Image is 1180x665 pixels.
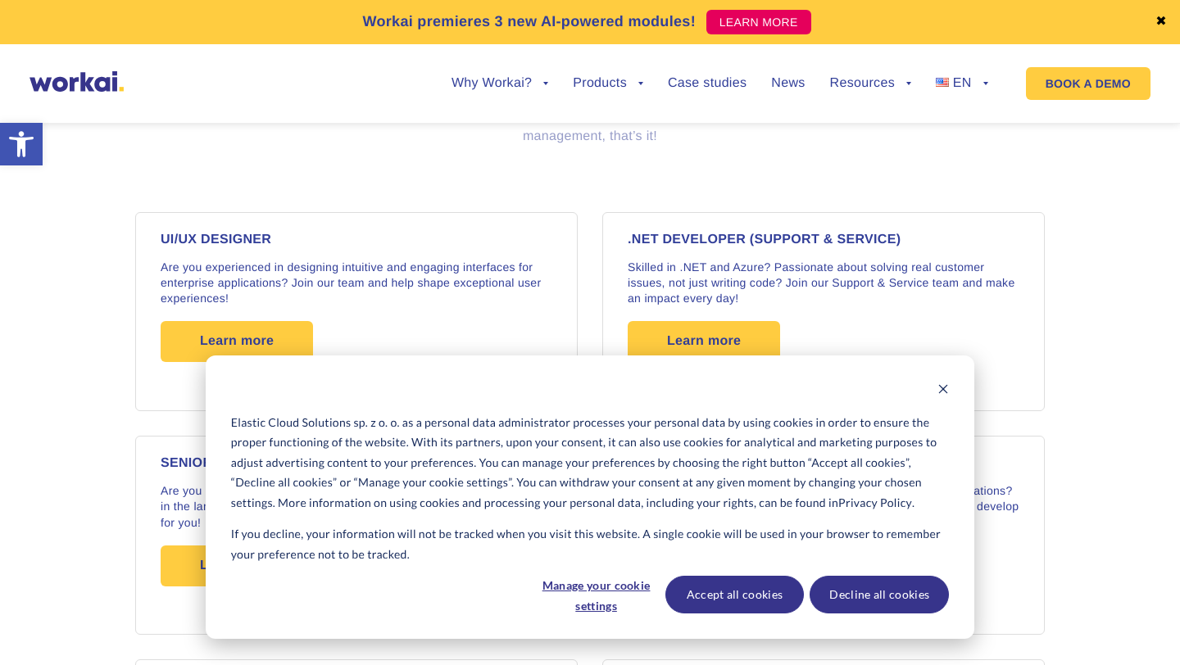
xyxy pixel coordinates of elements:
[953,76,972,90] span: EN
[1155,16,1167,29] a: ✖
[200,321,274,362] span: Learn more
[1026,67,1150,100] a: BOOK A DEMO
[123,423,590,647] a: SENIOR .NET DEVELOPER Are you an expert in .NET Core, Azure Services, and REST APIs? Fluent in th...
[452,77,548,90] a: Why Workai?
[838,493,912,513] a: Privacy Policy
[771,77,805,90] a: News
[231,413,949,513] p: Elastic Cloud Solutions sp. z o. o. as a personal data administrator processes your personal data...
[590,200,1057,423] a: .NET DEVELOPER (Support & Service) Skilled in .NET and Azure? Passionate about solving real custo...
[665,576,805,613] button: Accept all cookies
[161,260,552,307] p: Are you experienced in designing intuitive and engaging interfaces for enterprise applications? J...
[170,110,1010,143] span: The recruitment process is simple and straightforward: a meeting with your future team leader, th...
[206,355,974,639] div: Cookie banner
[810,576,949,613] button: Decline all cookies
[628,233,1019,247] h4: .NET DEVELOPER (Support & Service)
[161,457,552,470] h4: SENIOR .NET DEVELOPER
[161,233,552,247] h4: UI/UX DESIGNER
[231,524,949,564] p: If you decline, your information will not be tracked when you visit this website. A single cookie...
[200,545,274,586] span: Learn more
[573,77,643,90] a: Products
[628,260,1019,307] p: Skilled in .NET and Azure? Passionate about solving real customer issues, not just writing code? ...
[123,200,590,423] a: UI/UX DESIGNER Are you experienced in designing intuitive and engaging interfaces for enterprise ...
[362,11,696,33] p: Workai premieres 3 new AI-powered modules!
[706,10,811,34] a: LEARN MORE
[668,77,747,90] a: Case studies
[937,381,949,401] button: Dismiss cookie banner
[533,576,660,613] button: Manage your cookie settings
[161,483,552,531] p: Are you an expert in .NET Core, Azure Services, and REST APIs? Fluent in the language of “Archite...
[667,321,741,362] span: Learn more
[830,77,911,90] a: Resources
